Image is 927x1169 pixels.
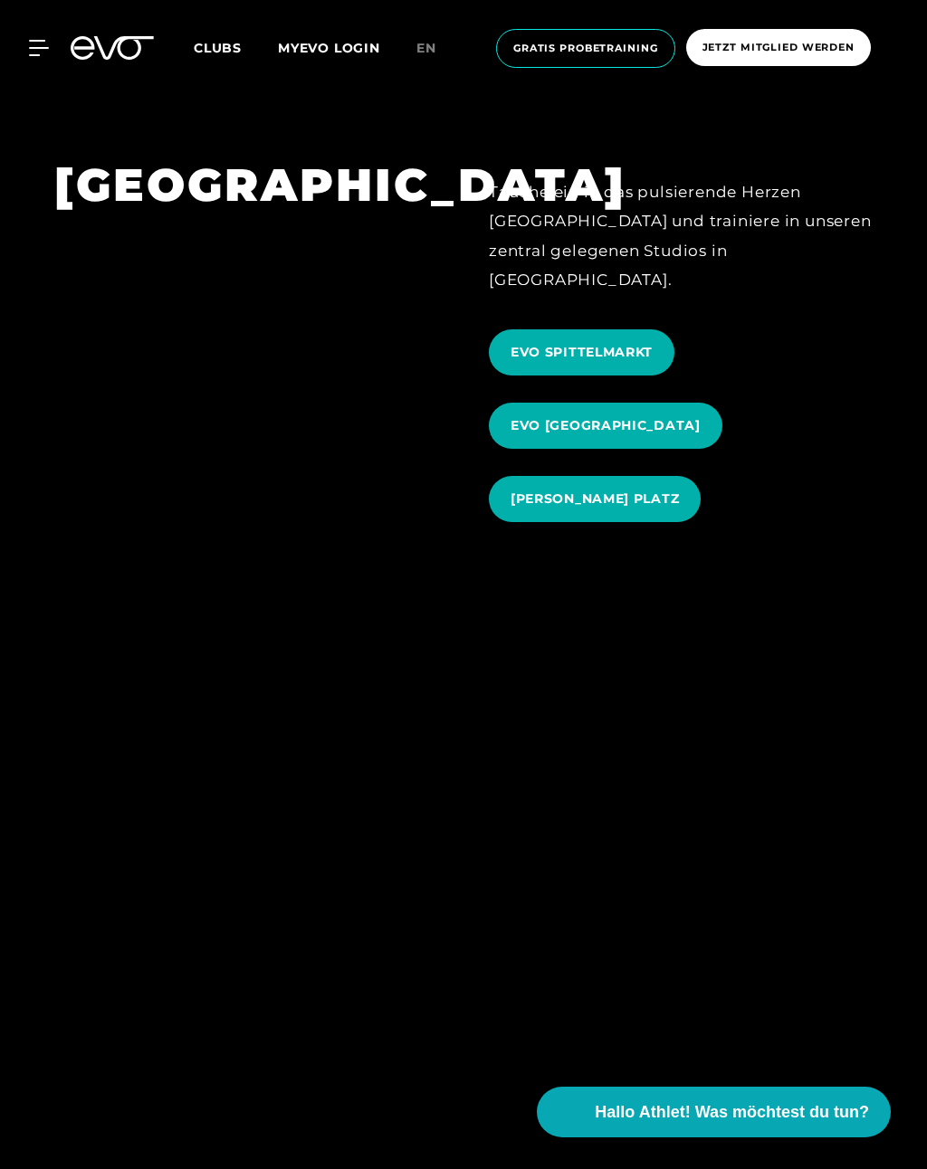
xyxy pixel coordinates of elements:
[595,1100,869,1125] span: Hallo Athlet! Was möchtest du tun?
[54,156,438,214] h1: [GEOGRAPHIC_DATA]
[513,41,658,56] span: Gratis Probetraining
[278,40,380,56] a: MYEVO LOGIN
[511,489,679,508] span: [PERSON_NAME] PLATZ
[416,38,458,59] a: en
[489,462,708,536] a: [PERSON_NAME] PLATZ
[489,316,682,389] a: EVO SPITTELMARKT
[537,1087,891,1137] button: Hallo Athlet! Was möchtest du tun?
[416,40,436,56] span: en
[194,39,278,56] a: Clubs
[194,40,242,56] span: Clubs
[491,29,681,68] a: Gratis Probetraining
[702,40,855,55] span: Jetzt Mitglied werden
[681,29,876,68] a: Jetzt Mitglied werden
[489,389,730,462] a: EVO [GEOGRAPHIC_DATA]
[511,343,653,362] span: EVO SPITTELMARKT
[489,177,873,294] div: Tauche ein in das pulsierende Herzen [GEOGRAPHIC_DATA] und trainiere in unseren zentral gelegenen...
[511,416,701,435] span: EVO [GEOGRAPHIC_DATA]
